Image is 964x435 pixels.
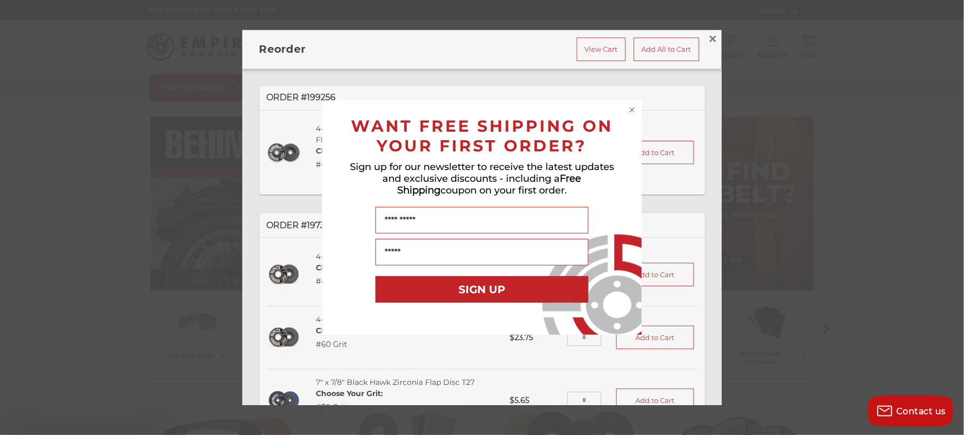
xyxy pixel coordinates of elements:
button: SIGN UP [375,276,589,303]
button: Contact us [868,395,953,427]
span: Sign up for our newsletter to receive the latest updates and exclusive discounts - including a co... [350,161,614,196]
span: Contact us [897,406,946,416]
span: WANT FREE SHIPPING ON YOUR FIRST ORDER? [351,116,613,156]
button: Close dialog [627,104,638,115]
span: Free Shipping [397,173,582,196]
